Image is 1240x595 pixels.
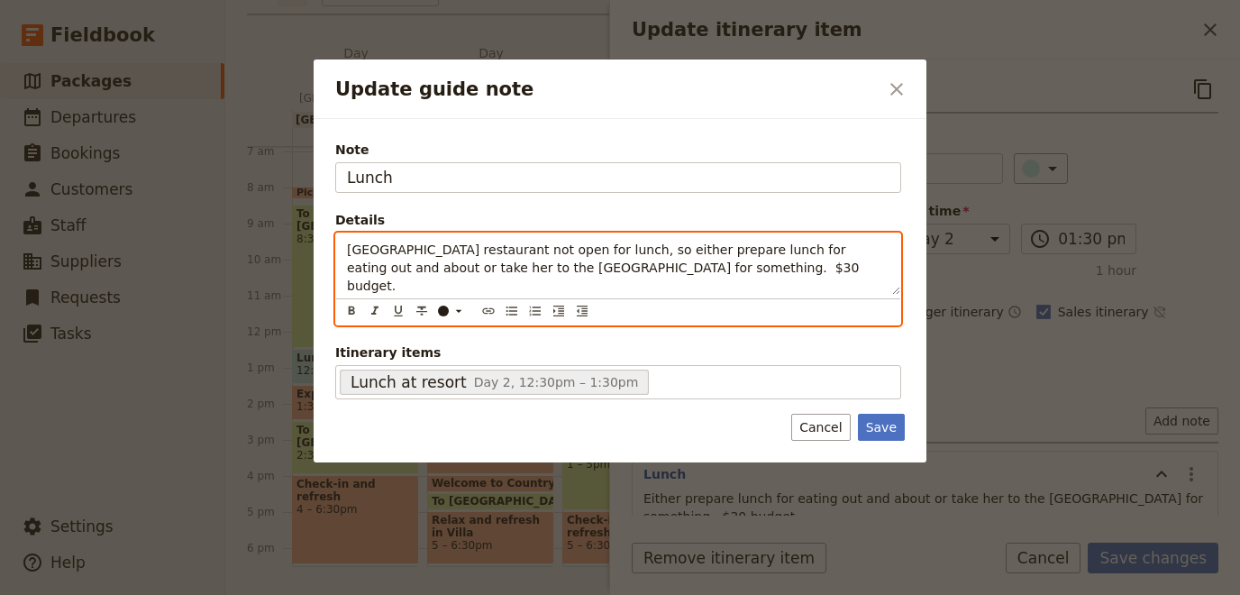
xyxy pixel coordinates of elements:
[549,301,569,321] button: Increase indent
[412,301,432,321] button: Format strikethrough
[347,243,863,293] span: [GEOGRAPHIC_DATA] restaurant not open for lunch, so either prepare lunch for eating out and about...
[479,301,498,321] button: Insert link
[525,301,545,321] button: Numbered list
[388,301,408,321] button: Format underline
[365,301,385,321] button: Format italic
[351,371,467,393] span: Lunch at resort
[791,414,850,441] button: Cancel
[858,414,905,441] button: Save
[335,162,901,193] input: Note
[881,74,912,105] button: Close dialog
[433,301,470,321] button: ​
[474,375,639,389] span: Day 2, 12:30pm – 1:30pm
[335,211,901,229] div: Details
[436,304,472,318] div: ​
[572,301,592,321] button: Decrease indent
[335,343,901,362] span: Itinerary items
[335,76,878,103] h2: Update guide note
[502,301,522,321] button: Bulleted list
[335,141,901,159] span: Note
[342,301,361,321] button: Format bold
